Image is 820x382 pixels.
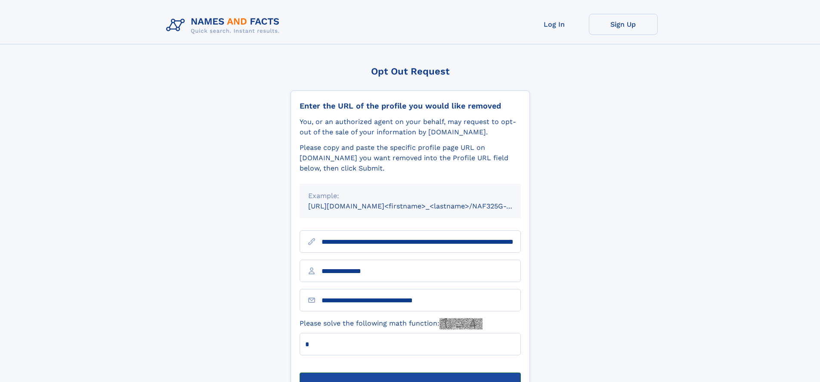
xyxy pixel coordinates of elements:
[300,117,521,137] div: You, or an authorized agent on your behalf, may request to opt-out of the sale of your informatio...
[308,191,512,201] div: Example:
[589,14,658,35] a: Sign Up
[300,143,521,174] div: Please copy and paste the specific profile page URL on [DOMAIN_NAME] you want removed into the Pr...
[163,14,287,37] img: Logo Names and Facts
[300,318,483,329] label: Please solve the following math function:
[308,202,537,210] small: [URL][DOMAIN_NAME]<firstname>_<lastname>/NAF325G-xxxxxxxx
[520,14,589,35] a: Log In
[291,66,530,77] div: Opt Out Request
[300,101,521,111] div: Enter the URL of the profile you would like removed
